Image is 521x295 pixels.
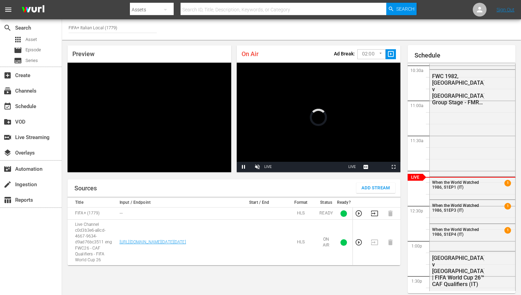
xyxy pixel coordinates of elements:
[3,118,12,126] span: VOD
[25,36,37,43] span: Asset
[284,220,318,265] td: HLS
[348,165,356,169] span: LIVE
[120,240,186,244] a: [URL][DOMAIN_NAME][DATE][DATE]
[387,162,400,172] button: Fullscreen
[68,208,118,220] td: FIFA+ (1779)
[359,162,373,172] button: Captions
[72,50,94,57] span: Preview
[387,50,395,58] span: slideshow_sharp
[74,185,97,192] h1: Sources
[264,162,272,172] div: LIVE
[345,162,359,172] button: Seek to live, currently playing live
[242,50,258,57] span: On Air
[432,180,479,190] span: When the World Watched 1986, S1EP1 (IT)
[68,220,118,265] td: Live Channel c0d3b3e6-a8cd-4667-9634-d9ad76bc3511 eng FWC26 - CAF Qualifiers - FIFA World Cup 26
[357,48,386,61] div: 02:00
[68,198,118,208] th: Title
[334,51,355,56] p: Ad Break:
[68,63,231,172] div: Video Player
[335,198,353,208] th: Ready?
[432,203,479,213] span: When the World Watched 1986, S1EP3 (IT)
[3,149,12,157] span: Overlays
[3,71,12,80] span: Create
[3,180,12,189] span: Ingestion
[504,227,511,234] span: 1
[386,3,417,15] button: Search
[361,184,390,192] span: Add Stream
[284,208,318,220] td: HLS
[415,52,515,59] h1: Schedule
[504,180,511,186] span: 1
[251,162,264,172] button: Unmute
[14,46,22,54] span: Episode
[317,220,335,265] td: ON AIR
[504,203,511,210] span: 1
[237,63,400,172] div: Video Player
[396,3,415,15] span: Search
[14,56,22,65] span: Series
[234,198,284,208] th: Start / End
[3,196,12,204] span: Reports
[17,2,50,18] img: ans4CAIJ8jUAAAAAAAAAAAAAAAAAAAAAAAAgQb4GAAAAAAAAAAAAAAAAAAAAAAAAJMjXAAAAAAAAAAAAAAAAAAAAAAAAgAT5G...
[3,165,12,173] span: Automation
[3,24,12,32] span: Search
[4,6,12,14] span: menu
[284,198,318,208] th: Format
[3,87,12,95] span: Channels
[432,227,479,237] span: When the World Watched 1986, S1EP4 (IT)
[317,198,335,208] th: Status
[237,162,251,172] button: Pause
[118,198,234,208] th: Input / Endpoint
[25,46,41,53] span: Episode
[432,73,484,106] div: FWC 1982, [GEOGRAPHIC_DATA] v [GEOGRAPHIC_DATA], Group Stage - FMR (IT)
[118,208,234,220] td: ---
[14,35,22,44] span: Asset
[3,133,12,141] span: Live Streaming
[373,162,387,172] button: Picture-in-Picture
[497,7,514,12] a: Sign Out
[25,57,38,64] span: Series
[317,208,335,220] td: READY
[432,255,484,287] div: [GEOGRAPHIC_DATA] v [GEOGRAPHIC_DATA] | FIFA World Cup 26™ CAF Qualifiers (IT)
[356,183,395,193] button: Add Stream
[3,102,12,110] span: Schedule
[355,239,362,246] button: Preview Stream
